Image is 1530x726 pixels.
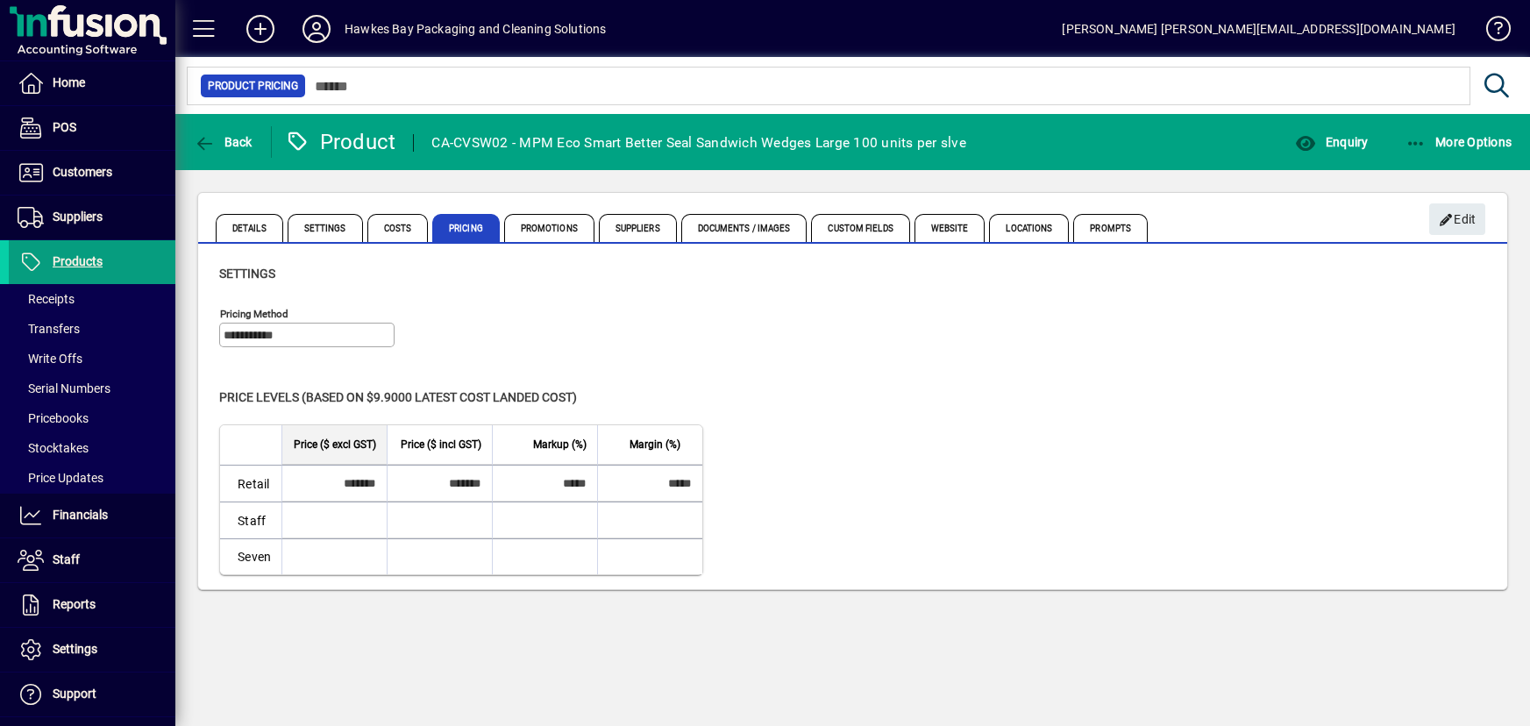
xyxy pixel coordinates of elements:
a: Home [9,61,175,105]
a: Financials [9,494,175,537]
a: Price Updates [9,463,175,493]
span: Financials [53,508,108,522]
a: Reports [9,583,175,627]
div: [PERSON_NAME] [PERSON_NAME][EMAIL_ADDRESS][DOMAIN_NAME] [1062,15,1455,43]
span: Locations [989,214,1069,242]
span: Products [53,254,103,268]
span: More Options [1405,135,1512,149]
span: Staff [53,552,80,566]
span: Suppliers [53,210,103,224]
td: Seven [220,538,281,574]
span: Stocktakes [18,441,89,455]
a: Receipts [9,284,175,314]
button: Profile [288,13,345,45]
a: Staff [9,538,175,582]
a: Pricebooks [9,403,175,433]
span: Back [194,135,253,149]
a: Suppliers [9,196,175,239]
span: Settings [53,642,97,656]
a: Customers [9,151,175,195]
button: Enquiry [1291,126,1372,158]
button: Edit [1429,203,1485,235]
span: Enquiry [1295,135,1368,149]
span: Promotions [504,214,594,242]
a: Stocktakes [9,433,175,463]
span: Website [914,214,986,242]
span: Price ($ incl GST) [401,435,481,454]
span: Edit [1439,205,1477,234]
app-page-header-button: Back [175,126,272,158]
a: Serial Numbers [9,374,175,403]
a: Write Offs [9,344,175,374]
button: More Options [1401,126,1517,158]
a: Knowledge Base [1473,4,1508,60]
a: Support [9,673,175,716]
td: Staff [220,502,281,538]
span: Pricing [432,214,500,242]
span: Costs [367,214,429,242]
span: Transfers [18,322,80,336]
span: Product Pricing [208,77,298,95]
div: CA-CVSW02 - MPM Eco Smart Better Seal Sandwich Wedges Large 100 units per slve [431,129,966,157]
span: POS [53,120,76,134]
span: Prompts [1073,214,1148,242]
span: Serial Numbers [18,381,110,395]
span: Reports [53,597,96,611]
span: Price Updates [18,471,103,485]
a: Settings [9,628,175,672]
span: Receipts [18,292,75,306]
span: Details [216,214,283,242]
span: Suppliers [599,214,677,242]
span: Settings [219,267,275,281]
span: Home [53,75,85,89]
span: Documents / Images [681,214,808,242]
a: Transfers [9,314,175,344]
button: Add [232,13,288,45]
span: Settings [288,214,363,242]
span: Price ($ excl GST) [294,435,376,454]
span: Pricebooks [18,411,89,425]
span: Price levels (based on $9.9000 Latest cost landed cost) [219,390,577,404]
span: Markup (%) [533,435,587,454]
mat-label: Pricing method [220,308,288,320]
span: Margin (%) [630,435,680,454]
span: Customers [53,165,112,179]
td: Retail [220,465,281,502]
button: Back [189,126,257,158]
div: Hawkes Bay Packaging and Cleaning Solutions [345,15,607,43]
a: POS [9,106,175,150]
span: Support [53,687,96,701]
span: Custom Fields [811,214,909,242]
span: Write Offs [18,352,82,366]
div: Product [285,128,396,156]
